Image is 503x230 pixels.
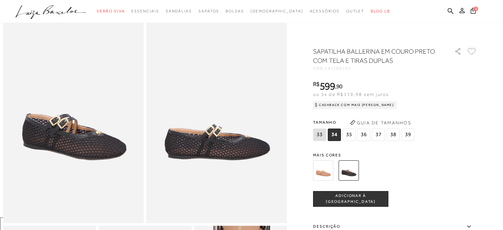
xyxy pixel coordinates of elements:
button: 0 [469,7,478,16]
span: Sapatos [198,9,219,13]
span: 35 [343,129,356,141]
span: BLOG LB [371,9,390,13]
span: Outlet [346,9,364,13]
a: noSubCategoriesText [166,5,192,17]
span: 141100191 [325,66,351,71]
button: ADICIONAR À [GEOGRAPHIC_DATA] [313,191,388,207]
i: R$ [313,81,320,87]
img: SAPATILHA BALLERINA EM COURO PRETO COM TELA E TIRAS DUPLAS [339,160,359,181]
a: noSubCategoriesText [97,5,125,17]
span: Essenciais [131,9,159,13]
span: 90 [336,83,343,90]
span: Sandálias [166,9,192,13]
a: noSubCategoriesText [251,5,303,17]
img: image [146,12,287,223]
a: noSubCategoriesText [346,5,364,17]
a: noSubCategoriesText [131,5,159,17]
a: noSubCategoriesText [310,5,340,17]
span: 599 [320,80,335,92]
span: ADICIONAR À [GEOGRAPHIC_DATA] [313,193,388,204]
span: ou 5x de R$119,98 sem juros [313,92,389,97]
span: 36 [357,129,370,141]
div: CÓD: [313,66,444,70]
img: image [3,12,144,223]
span: Acessórios [310,9,340,13]
img: SAPATILHA BALLERINA EM COURO BEGE BLUSH COM TELA E TIRAS DUPLAS [313,160,333,181]
span: Bolsas [226,9,244,13]
span: [DEMOGRAPHIC_DATA] [251,9,303,13]
span: Mais cores [313,153,477,157]
span: 0 [474,7,478,11]
a: BLOG LB [371,5,390,17]
span: 39 [401,129,415,141]
span: 34 [328,129,341,141]
div: Cashback com Mais [PERSON_NAME] [313,101,397,109]
h1: SAPATILHA BALLERINA EM COURO PRETO COM TELA E TIRAS DUPLAS [313,47,436,65]
span: 37 [372,129,385,141]
span: Verão Viva [97,9,125,13]
button: Guia de Tamanhos [348,117,413,128]
i: , [335,83,343,89]
span: 38 [387,129,400,141]
span: 33 [313,129,326,141]
a: noSubCategoriesText [198,5,219,17]
span: Tamanho [313,117,416,127]
a: noSubCategoriesText [226,5,244,17]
